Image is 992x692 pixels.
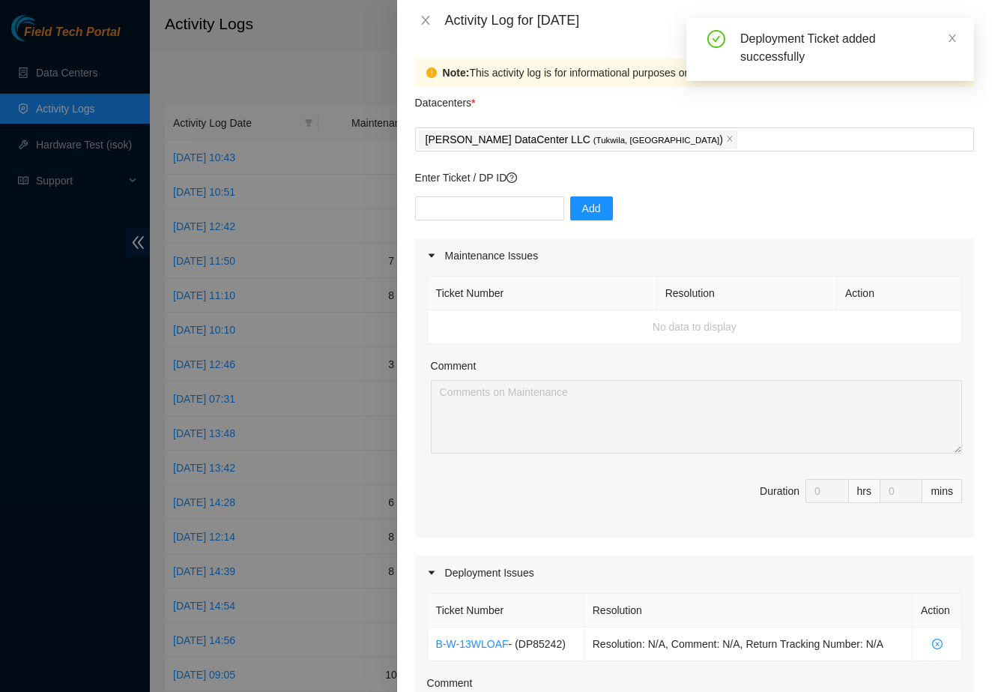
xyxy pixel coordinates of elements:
td: No data to display [428,310,962,344]
span: check-circle [707,30,725,48]
th: Resolution [657,277,837,310]
span: ( Tukwila, [GEOGRAPHIC_DATA] [593,136,720,145]
th: Action [837,277,962,310]
p: [PERSON_NAME] DataCenter LLC ) [426,131,723,148]
p: Datacenters [415,87,476,111]
span: close [420,14,432,26]
p: Enter Ticket / DP ID [415,169,974,186]
div: Maintenance Issues [415,238,974,273]
div: Duration [760,483,799,499]
span: close-circle [921,639,953,649]
div: hrs [849,479,880,503]
span: close [947,33,958,43]
button: Add [570,196,613,220]
span: exclamation-circle [426,67,437,78]
button: Close [415,13,436,28]
a: B-W-13WLOAF [436,638,509,650]
textarea: Comment [431,380,962,454]
div: Deployment Issues [415,556,974,590]
label: Comment [427,675,473,691]
div: Deployment Ticket added successfully [740,30,956,66]
span: - ( DP85242 ) [509,638,566,650]
span: caret-right [427,251,436,260]
th: Ticket Number [428,594,584,628]
th: Resolution [584,594,913,628]
span: question-circle [506,172,517,183]
th: Ticket Number [428,277,657,310]
strong: Note: [443,64,470,81]
th: Action [913,594,962,628]
span: caret-right [427,568,436,577]
span: close [726,135,734,144]
label: Comment [431,358,477,374]
div: mins [922,479,962,503]
span: Add [582,200,601,217]
div: Activity Log for [DATE] [445,12,974,28]
td: Resolution: N/A, Comment: N/A, Return Tracking Number: N/A [584,628,913,661]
